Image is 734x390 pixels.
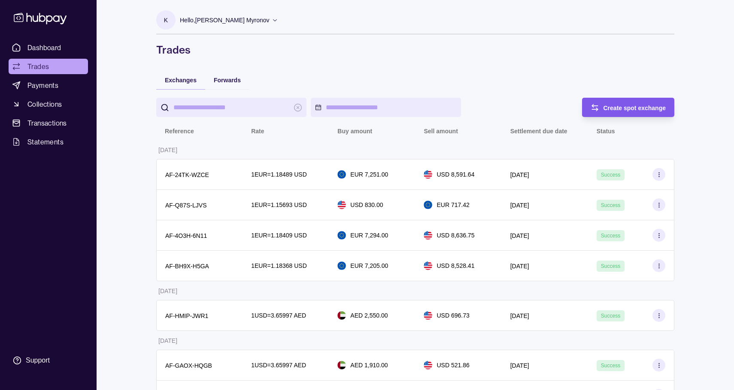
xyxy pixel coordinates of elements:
[165,312,208,319] p: AF-HMIP-JWR1
[251,360,306,370] p: 1 USD = 3.65997 AED
[251,128,264,135] p: Rate
[9,40,88,55] a: Dashboard
[26,356,50,365] div: Support
[158,337,177,344] p: [DATE]
[424,361,432,369] img: us
[251,231,307,240] p: 1 EUR = 1.18409 USD
[27,42,61,53] span: Dashboard
[27,99,62,109] span: Collections
[9,78,88,93] a: Payments
[165,77,197,84] span: Exchanges
[601,172,620,178] span: Success
[337,201,346,209] img: us
[424,311,432,320] img: us
[424,231,432,240] img: us
[337,128,372,135] p: Buy amount
[27,118,67,128] span: Transactions
[350,261,388,270] p: EUR 7,205.00
[437,311,469,320] p: USD 696.73
[510,232,529,239] p: [DATE]
[437,360,469,370] p: USD 521.86
[165,128,194,135] p: Reference
[165,362,212,369] p: AF-GAOX-HQGB
[437,200,469,210] p: EUR 717.42
[597,128,615,135] p: Status
[437,261,474,270] p: USD 8,528.41
[165,171,209,178] p: AF-24TK-WZCE
[604,105,666,111] span: Create spot exchange
[424,261,432,270] img: us
[424,128,458,135] p: Sell amount
[9,134,88,150] a: Statements
[165,232,207,239] p: AF-4O3H-6N11
[350,200,383,210] p: USD 830.00
[214,77,241,84] span: Forwards
[350,311,388,320] p: AED 2,550.00
[251,261,307,270] p: 1 EUR = 1.18368 USD
[424,201,432,209] img: eu
[9,115,88,131] a: Transactions
[27,80,58,90] span: Payments
[27,137,64,147] span: Statements
[337,311,346,320] img: ae
[158,147,177,153] p: [DATE]
[9,351,88,369] a: Support
[510,263,529,270] p: [DATE]
[601,233,620,239] span: Success
[601,363,620,369] span: Success
[165,202,206,209] p: AF-Q87S-LJVS
[601,202,620,208] span: Success
[437,231,474,240] p: USD 8,636.75
[251,200,307,210] p: 1 EUR = 1.15693 USD
[350,360,388,370] p: AED 1,910.00
[350,170,388,179] p: EUR 7,251.00
[437,170,474,179] p: USD 8,591.64
[350,231,388,240] p: EUR 7,294.00
[510,171,529,178] p: [DATE]
[424,170,432,179] img: us
[337,231,346,240] img: eu
[165,263,209,270] p: AF-BH9X-H5GA
[510,312,529,319] p: [DATE]
[158,288,177,294] p: [DATE]
[337,170,346,179] img: eu
[337,361,346,369] img: ae
[601,313,620,319] span: Success
[173,98,289,117] input: search
[251,311,306,320] p: 1 USD = 3.65997 AED
[156,43,674,57] h1: Trades
[582,98,675,117] button: Create spot exchange
[164,15,168,25] p: K
[9,96,88,112] a: Collections
[251,170,307,179] p: 1 EUR = 1.18489 USD
[510,128,567,135] p: Settlement due date
[510,202,529,209] p: [DATE]
[601,263,620,269] span: Success
[27,61,49,72] span: Trades
[9,59,88,74] a: Trades
[510,362,529,369] p: [DATE]
[337,261,346,270] img: eu
[180,15,270,25] p: Hello, [PERSON_NAME] Myronov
